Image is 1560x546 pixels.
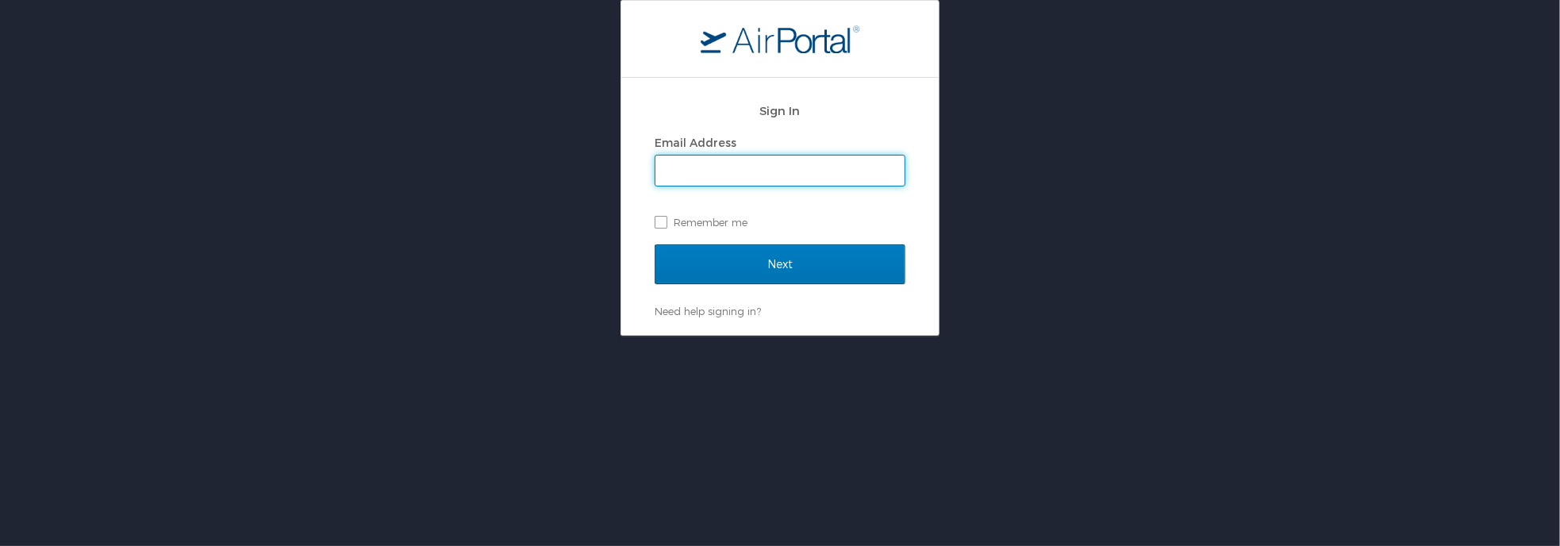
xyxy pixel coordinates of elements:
a: Need help signing in? [655,305,761,317]
label: Remember me [655,210,905,234]
h2: Sign In [655,102,905,120]
label: Email Address [655,136,736,149]
img: logo [701,25,859,53]
input: Next [655,244,905,284]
